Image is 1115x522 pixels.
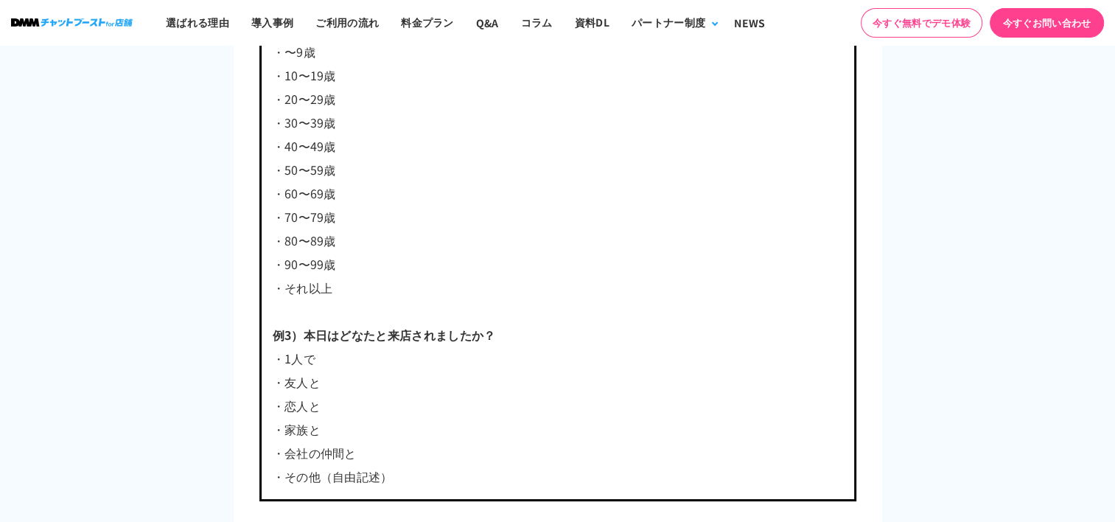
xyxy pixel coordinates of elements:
[273,276,843,323] p: ・それ以上
[861,8,982,38] a: 今すぐ無料でデモ体験
[273,205,843,229] p: ・70〜79歳
[273,464,843,488] p: ・その他（自由記述）
[632,15,705,30] div: パートナー制度
[273,326,496,344] b: 例3）本日はどなたと来店されましたか？
[273,441,843,464] p: ・会社の仲間と
[273,63,843,87] p: ・10〜19歳
[273,394,843,417] p: ・恋人と
[273,158,843,181] p: ・50〜59歳
[11,18,133,27] img: ロゴ
[273,181,843,205] p: ・60〜69歳
[273,87,843,111] p: ・20〜29歳
[273,134,843,158] p: ・40〜49歳
[273,347,843,370] p: ・1人で
[990,8,1104,38] a: 今すぐお問い合わせ
[273,370,843,394] p: ・友人と
[273,417,843,441] p: ・家族と
[273,111,843,134] p: ・30〜39歳
[273,252,843,276] p: ・90〜99歳
[273,40,843,63] p: ・〜9歳
[273,229,843,252] p: ・80〜89歳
